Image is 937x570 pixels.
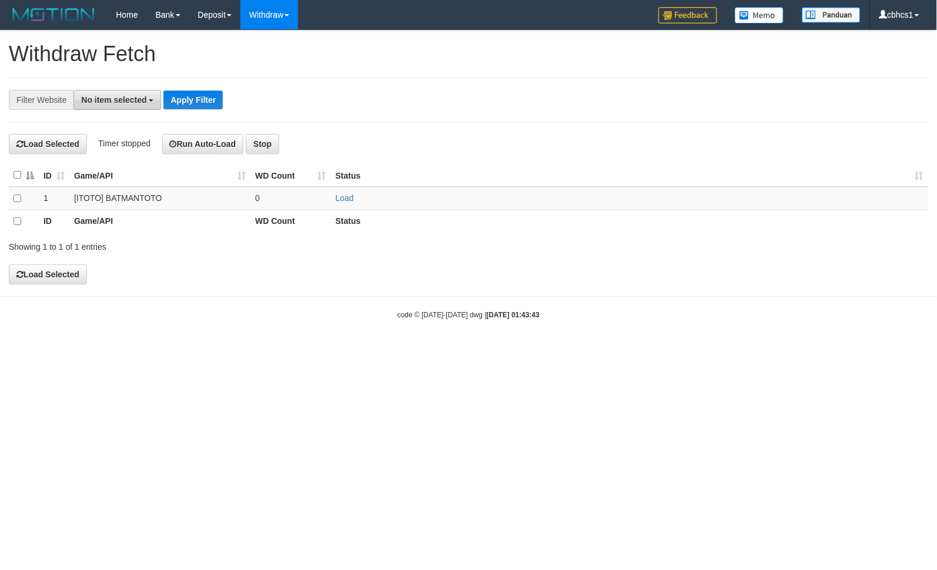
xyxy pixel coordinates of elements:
[336,193,354,203] a: Load
[487,311,540,319] strong: [DATE] 01:43:43
[9,134,87,154] button: Load Selected
[802,7,861,23] img: panduan.png
[163,90,223,109] button: Apply Filter
[255,193,260,203] span: 0
[69,210,250,233] th: Game/API
[162,134,244,154] button: Run Auto-Load
[39,164,69,187] th: ID: activate to sort column ascending
[331,210,928,233] th: Status
[250,164,331,187] th: WD Count: activate to sort column ascending
[397,311,540,319] small: code © [DATE]-[DATE] dwg |
[81,95,146,105] span: No item selected
[250,210,331,233] th: WD Count
[9,90,73,110] div: Filter Website
[246,134,279,154] button: Stop
[9,236,382,253] div: Showing 1 to 1 of 1 entries
[331,164,928,187] th: Status: activate to sort column ascending
[73,90,161,110] button: No item selected
[69,164,250,187] th: Game/API: activate to sort column ascending
[658,7,717,24] img: Feedback.jpg
[39,187,69,210] td: 1
[9,6,98,24] img: MOTION_logo.png
[69,187,250,210] td: [ITOTO] BATMANTOTO
[735,7,784,24] img: Button%20Memo.svg
[9,264,87,284] button: Load Selected
[98,139,150,148] span: Timer stopped
[9,42,928,66] h1: Withdraw Fetch
[39,210,69,233] th: ID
